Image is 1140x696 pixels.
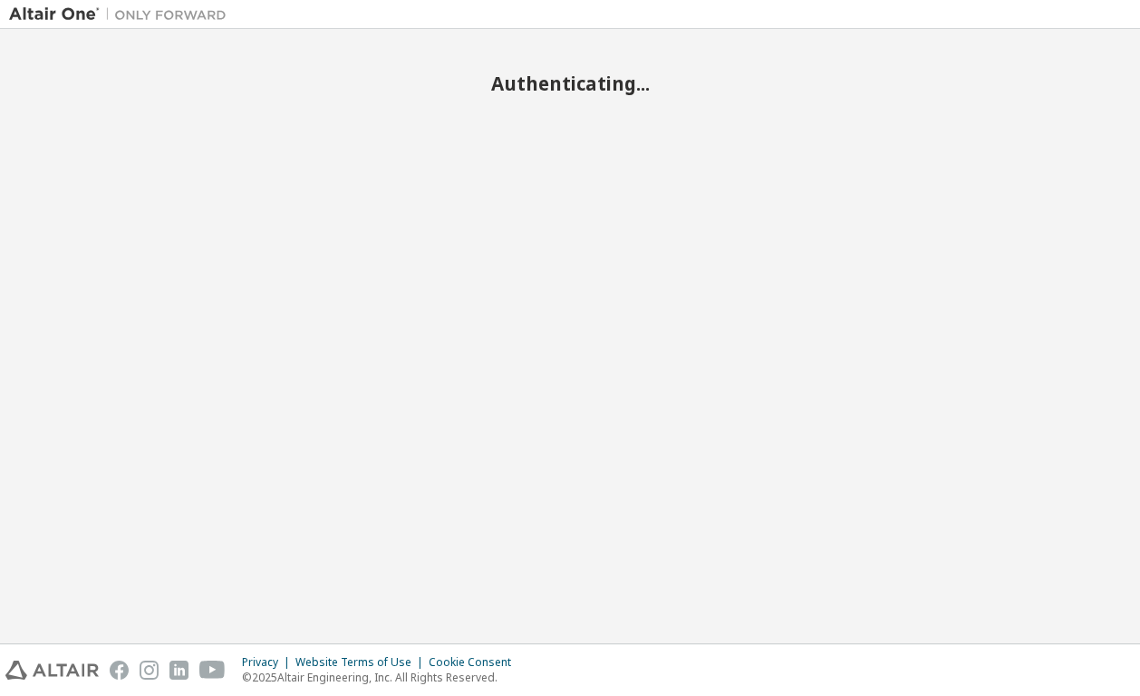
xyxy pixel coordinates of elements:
[199,661,226,680] img: youtube.svg
[9,5,236,24] img: Altair One
[110,661,129,680] img: facebook.svg
[9,72,1131,95] h2: Authenticating...
[169,661,188,680] img: linkedin.svg
[295,655,429,670] div: Website Terms of Use
[242,655,295,670] div: Privacy
[242,670,522,685] p: © 2025 Altair Engineering, Inc. All Rights Reserved.
[429,655,522,670] div: Cookie Consent
[140,661,159,680] img: instagram.svg
[5,661,99,680] img: altair_logo.svg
